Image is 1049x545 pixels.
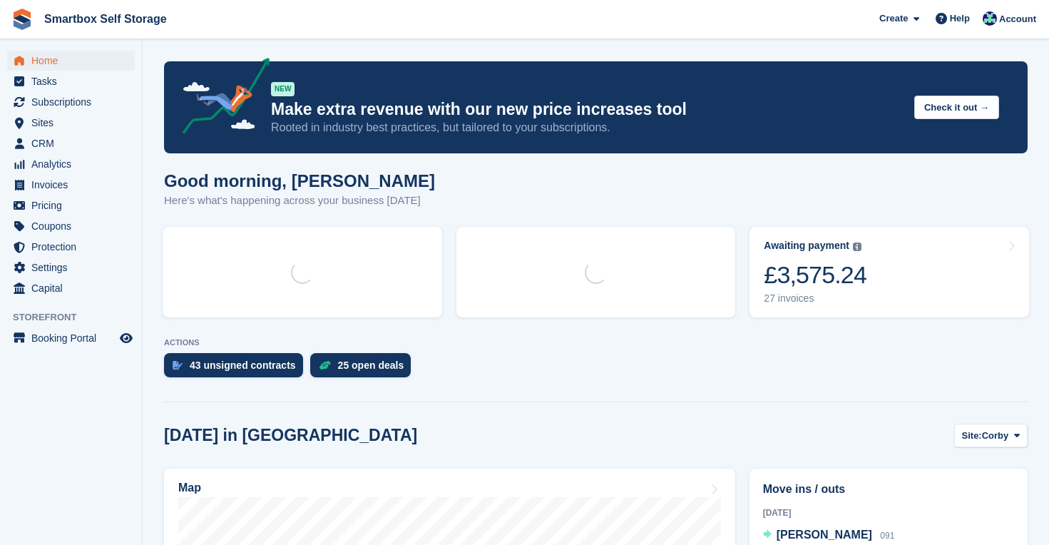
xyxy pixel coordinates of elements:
div: 25 open deals [338,360,404,371]
a: menu [7,278,135,298]
span: Home [31,51,117,71]
span: Analytics [31,154,117,174]
span: Capital [31,278,117,298]
span: Coupons [31,216,117,236]
a: menu [7,216,135,236]
h1: Good morning, [PERSON_NAME] [164,171,435,190]
div: £3,575.24 [764,260,866,290]
span: Site: [962,429,982,443]
div: Awaiting payment [764,240,849,252]
div: 27 invoices [764,292,866,305]
span: Create [879,11,908,26]
span: Booking Portal [31,328,117,348]
h2: Move ins / outs [763,481,1014,498]
div: 43 unsigned contracts [190,360,296,371]
span: Storefront [13,310,142,325]
a: Awaiting payment £3,575.24 27 invoices [749,227,1029,317]
h2: [DATE] in [GEOGRAPHIC_DATA] [164,426,417,445]
a: menu [7,328,135,348]
img: contract_signature_icon-13c848040528278c33f63329250d36e43548de30e8caae1d1a13099fd9432cc5.svg [173,361,183,370]
span: Subscriptions [31,92,117,112]
a: Smartbox Self Storage [39,7,173,31]
span: 091 [880,531,894,541]
span: Protection [31,237,117,257]
a: menu [7,133,135,153]
img: icon-info-grey-7440780725fd019a000dd9b08b2336e03edf1995a4989e88bcd33f0948082b44.svg [853,243,861,251]
span: Tasks [31,71,117,91]
h2: Map [178,482,201,494]
p: Here's what's happening across your business [DATE] [164,193,435,209]
img: deal-1b604bf984904fb50ccaf53a9ad4b4a5d6e5aea283cecdc64d6e3604feb123c2.svg [319,360,331,370]
span: CRM [31,133,117,153]
button: Check it out → [914,96,999,119]
span: Pricing [31,195,117,215]
span: Account [999,12,1036,26]
div: NEW [271,82,295,96]
span: [PERSON_NAME] [777,529,872,541]
p: Rooted in industry best practices, but tailored to your subscriptions. [271,120,903,136]
a: menu [7,71,135,91]
a: 43 unsigned contracts [164,353,310,384]
a: 25 open deals [310,353,419,384]
span: Corby [982,429,1009,443]
img: Roger Canham [983,11,997,26]
span: Sites [31,113,117,133]
a: menu [7,51,135,71]
span: Invoices [31,175,117,195]
p: ACTIONS [164,338,1028,347]
button: Site: Corby [954,424,1028,447]
img: price-adjustments-announcement-icon-8257ccfd72463d97f412b2fc003d46551f7dbcb40ab6d574587a9cd5c0d94... [170,58,270,139]
span: Settings [31,258,117,277]
a: menu [7,92,135,112]
a: menu [7,175,135,195]
a: Preview store [118,330,135,347]
p: Make extra revenue with our new price increases tool [271,99,903,120]
a: [PERSON_NAME] 091 [763,526,895,545]
span: Help [950,11,970,26]
div: [DATE] [763,506,1014,519]
a: menu [7,113,135,133]
a: menu [7,195,135,215]
a: menu [7,154,135,174]
img: stora-icon-8386f47178a22dfd0bd8f6a31ec36ba5ce8667c1dd55bd0f319d3a0aa187defe.svg [11,9,33,30]
a: menu [7,258,135,277]
a: menu [7,237,135,257]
